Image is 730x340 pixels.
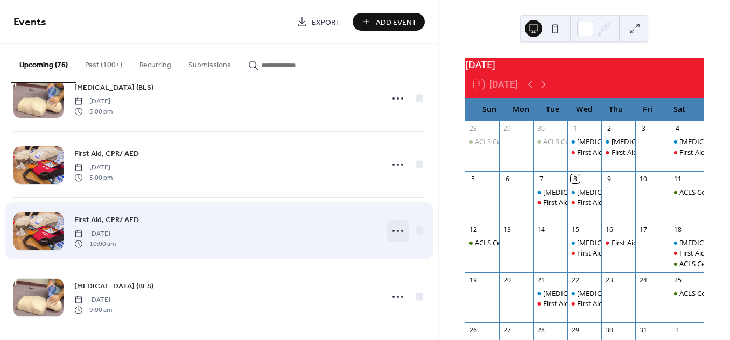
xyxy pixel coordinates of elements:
div: [MEDICAL_DATA] (BLS) [577,288,651,298]
div: 15 [571,225,580,234]
div: 29 [503,124,512,133]
button: Past (100+) [76,44,131,82]
div: 13 [503,225,512,234]
span: Export [312,17,340,28]
div: Basic Life Support (BLS) [533,288,567,298]
div: 12 [468,225,478,234]
div: 16 [605,225,614,234]
div: First Aid, CPR/ AED [670,147,704,157]
div: First Aid, CPR/ AED [533,299,567,308]
div: 2 [605,124,614,133]
button: Recurring [131,44,180,82]
div: Basic Life Support (BLS) [567,288,601,298]
div: Fri [631,98,663,120]
span: First Aid, CPR/ AED [74,148,139,160]
div: 14 [537,225,546,234]
div: Tue [537,98,568,120]
div: ACLS Certification [543,137,600,146]
span: 9:00 am [74,305,112,315]
span: 5:00 pm [74,173,113,182]
div: 4 [673,124,682,133]
div: First Aid, CPR/ AED [543,299,603,308]
div: 1 [571,124,580,133]
div: [DATE] [465,58,704,72]
div: First Aid, CPR/ AED [612,147,671,157]
div: First Aid, CPR/ AED [567,197,601,207]
div: Mon [505,98,537,120]
div: 19 [468,275,478,285]
span: 5:00 pm [74,107,113,116]
div: 5 [468,174,478,183]
div: Sat [663,98,695,120]
a: First Aid, CPR/ AED [74,147,139,160]
div: First Aid, CPR/ AED [567,147,601,157]
span: Add Event [376,17,417,28]
div: Basic Life Support (BLS) [533,187,567,197]
div: 27 [503,326,512,335]
div: First Aid, CPR/ AED [670,248,704,258]
span: [MEDICAL_DATA] (BLS) [74,281,153,292]
div: Wed [568,98,600,120]
div: 31 [639,326,648,335]
div: 30 [605,326,614,335]
div: Sun [474,98,506,120]
div: [MEDICAL_DATA] (BLS) [577,238,651,247]
div: First Aid, CPR/ AED [577,248,637,258]
div: [MEDICAL_DATA] (BLS) [612,137,685,146]
div: 23 [605,275,614,285]
div: 11 [673,174,682,183]
div: 8 [571,174,580,183]
div: First Aid, CPR/ AED [567,299,601,308]
div: First Aid, CPR/ AED [533,197,567,207]
div: First Aid, CPR/ AED [567,248,601,258]
div: 9 [605,174,614,183]
div: 7 [537,174,546,183]
a: [MEDICAL_DATA] (BLS) [74,280,153,292]
div: 30 [537,124,546,133]
div: 10 [639,174,648,183]
div: Basic Life Support (BLS) [567,187,601,197]
div: 6 [503,174,512,183]
span: First Aid, CPR/ AED [74,215,139,226]
div: Basic Life Support (BLS) [670,137,704,146]
div: 17 [639,225,648,234]
div: First Aid, CPR/ AED [577,197,637,207]
div: 3 [639,124,648,133]
div: ACLS Certification [670,288,704,298]
span: [DATE] [74,97,113,107]
div: 18 [673,225,682,234]
div: 21 [537,275,546,285]
div: ACLS Certification [533,137,567,146]
div: First Aid, CPR/ AED [601,238,635,247]
div: ACLS Certification [465,137,499,146]
div: 26 [468,326,478,335]
span: Events [13,12,46,33]
div: [MEDICAL_DATA] (BLS) [543,288,617,298]
span: [DATE] [74,229,116,239]
button: Add Event [353,13,425,31]
div: Basic Life Support (BLS) [567,137,601,146]
a: Export [289,13,348,31]
a: [MEDICAL_DATA] (BLS) [74,81,153,94]
div: Basic Life Support (BLS) [670,238,704,247]
div: Basic Life Support (BLS) [567,238,601,247]
div: 28 [468,124,478,133]
div: First Aid, CPR/ AED [577,299,637,308]
div: 29 [571,326,580,335]
div: 20 [503,275,512,285]
div: 1 [673,326,682,335]
div: ACLS Certification [465,238,499,247]
div: First Aid, CPR/ AED [612,238,671,247]
div: Thu [600,98,632,120]
div: ACLS Certification [475,238,532,247]
div: [MEDICAL_DATA] (BLS) [543,187,617,197]
div: 28 [537,326,546,335]
span: 10:00 am [74,239,116,249]
span: [DATE] [74,295,112,305]
div: First Aid, CPR/ AED [601,147,635,157]
div: 25 [673,275,682,285]
div: First Aid, CPR/ AED [577,147,637,157]
span: [MEDICAL_DATA] (BLS) [74,82,153,94]
span: [DATE] [74,163,113,173]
